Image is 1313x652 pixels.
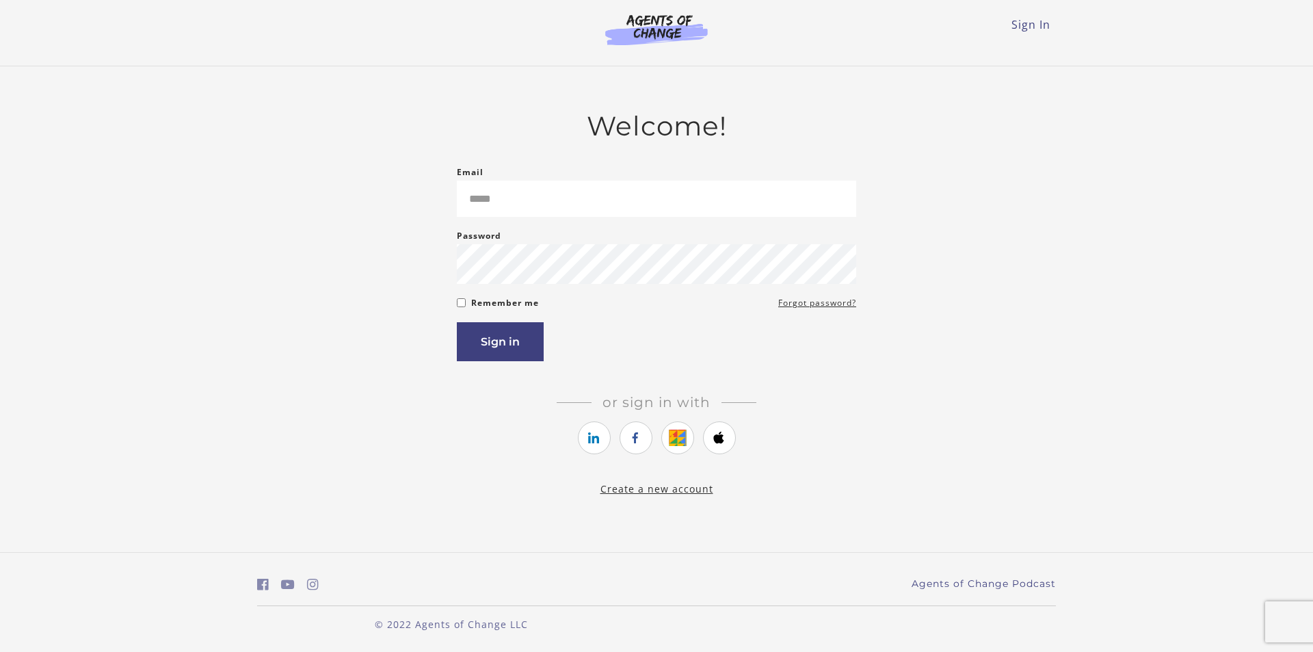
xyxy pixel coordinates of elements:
[281,578,295,591] i: https://www.youtube.com/c/AgentsofChangeTestPrepbyMeaganMitchell (Open in a new window)
[591,14,722,45] img: Agents of Change Logo
[661,421,694,454] a: https://courses.thinkific.com/users/auth/google?ss%5Breferral%5D=&ss%5Buser_return_to%5D=&ss%5Bvi...
[281,575,295,595] a: https://www.youtube.com/c/AgentsofChangeTestPrepbyMeaganMitchell (Open in a new window)
[471,295,539,311] label: Remember me
[703,421,736,454] a: https://courses.thinkific.com/users/auth/apple?ss%5Breferral%5D=&ss%5Buser_return_to%5D=&ss%5Bvis...
[592,394,721,410] span: Or sign in with
[457,164,483,181] label: Email
[257,578,269,591] i: https://www.facebook.com/groups/aswbtestprep (Open in a new window)
[307,578,319,591] i: https://www.instagram.com/agentsofchangeprep/ (Open in a new window)
[620,421,652,454] a: https://courses.thinkific.com/users/auth/facebook?ss%5Breferral%5D=&ss%5Buser_return_to%5D=&ss%5B...
[1011,17,1050,32] a: Sign In
[307,575,319,595] a: https://www.instagram.com/agentsofchangeprep/ (Open in a new window)
[257,575,269,595] a: https://www.facebook.com/groups/aswbtestprep (Open in a new window)
[600,482,713,495] a: Create a new account
[457,322,544,361] button: Sign in
[912,577,1056,591] a: Agents of Change Podcast
[778,295,856,311] a: Forgot password?
[457,228,501,244] label: Password
[257,617,646,631] p: © 2022 Agents of Change LLC
[457,110,856,142] h2: Welcome!
[578,421,611,454] a: https://courses.thinkific.com/users/auth/linkedin?ss%5Breferral%5D=&ss%5Buser_return_to%5D=&ss%5B...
